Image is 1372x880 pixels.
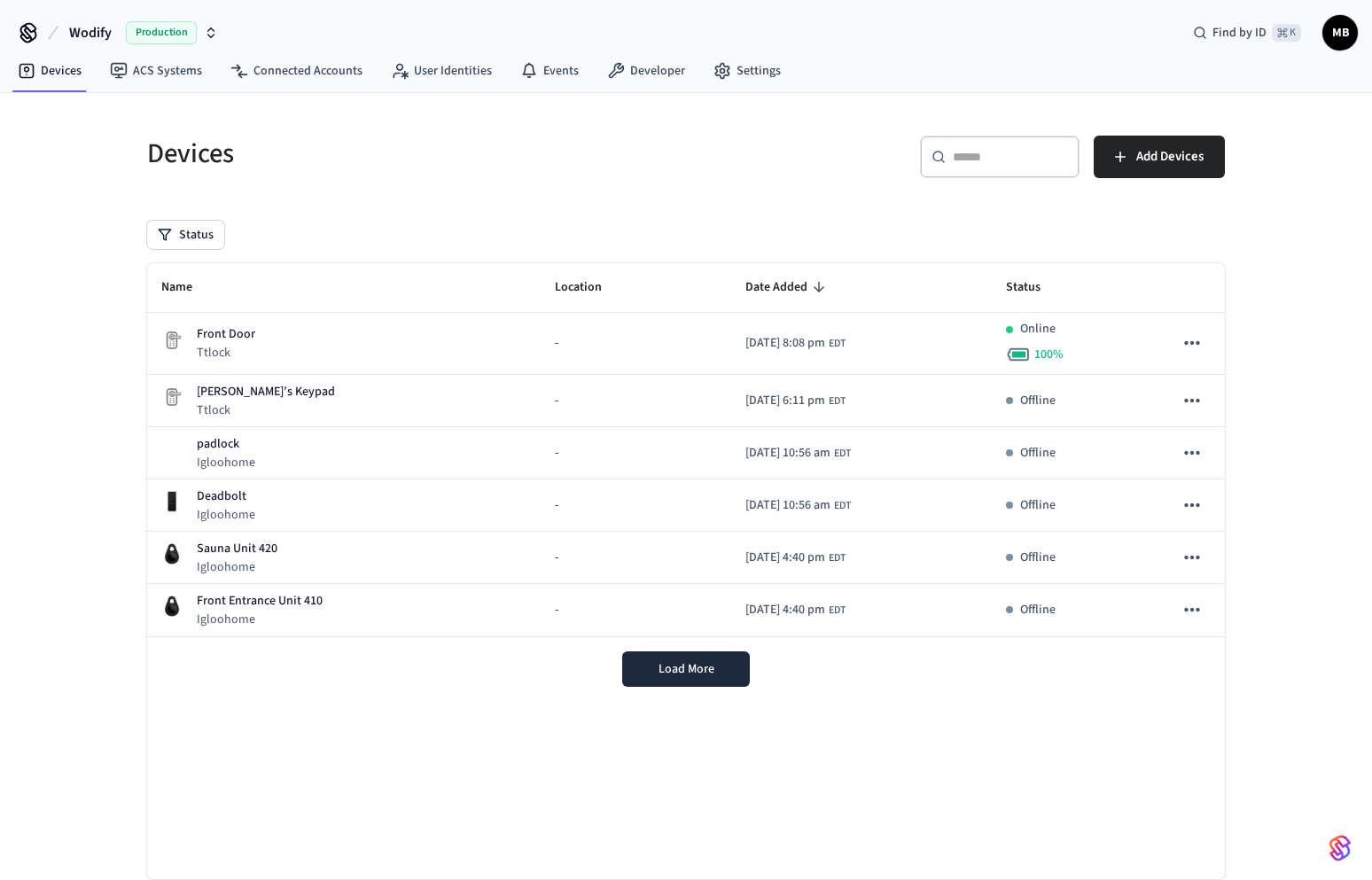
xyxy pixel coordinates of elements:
[377,55,506,87] a: User Identities
[96,55,216,87] a: ACS Systems
[147,136,675,172] h5: Devices
[829,603,846,619] span: EDT
[829,336,846,352] span: EDT
[555,601,558,619] span: -
[593,55,699,87] a: Developer
[555,274,625,301] span: Location
[216,55,377,87] a: Connected Accounts
[745,601,825,619] span: [DATE] 4:40 pm
[834,498,851,514] span: EDT
[1322,15,1358,51] button: MB
[745,549,846,567] div: America/New_York
[4,55,96,87] a: Devices
[745,444,830,463] span: [DATE] 10:56 am
[745,334,825,353] span: [DATE] 8:08 pm
[745,496,830,515] span: [DATE] 10:56 am
[147,263,1225,637] table: sticky table
[197,325,255,344] p: Front Door
[1020,549,1056,567] p: Offline
[1272,24,1301,42] span: ⌘ K
[197,344,255,362] p: Ttlock
[622,651,750,687] button: Load More
[197,401,335,419] p: Ttlock
[699,55,795,87] a: Settings
[161,596,183,617] img: igloohome_igke
[745,392,846,410] div: America/New_York
[147,221,224,249] button: Status
[197,540,277,558] p: Sauna Unit 420
[1020,444,1056,463] p: Offline
[197,558,277,576] p: Igloohome
[1324,17,1356,49] span: MB
[1020,601,1056,619] p: Offline
[745,274,830,301] span: Date Added
[555,444,558,463] span: -
[1136,145,1204,168] span: Add Devices
[161,386,183,408] img: Placeholder Lock Image
[197,454,255,471] p: Igloohome
[555,496,558,515] span: -
[1034,346,1064,363] span: 100 %
[1179,17,1315,49] div: Find by ID⌘ K
[1020,496,1056,515] p: Offline
[829,393,846,409] span: EDT
[197,611,323,628] p: Igloohome
[161,274,215,301] span: Name
[659,660,714,678] span: Load More
[829,550,846,566] span: EDT
[1329,834,1351,862] img: SeamLogoGradient.69752ec5.svg
[745,334,846,353] div: America/New_York
[161,543,183,565] img: igloohome_igke
[834,446,851,462] span: EDT
[745,444,851,463] div: America/New_York
[1020,320,1056,339] p: Online
[745,392,825,410] span: [DATE] 6:11 pm
[197,435,255,454] p: padlock
[197,487,255,506] p: Deadbolt
[69,22,112,43] span: Wodify
[197,592,323,611] p: Front Entrance Unit 410
[555,392,558,410] span: -
[197,383,335,401] p: [PERSON_NAME]’s Keypad
[1006,274,1064,301] span: Status
[126,21,197,44] span: Production
[1212,24,1267,42] span: Find by ID
[555,334,558,353] span: -
[197,506,255,524] p: Igloohome
[161,330,183,351] img: Placeholder Lock Image
[745,549,825,567] span: [DATE] 4:40 pm
[555,549,558,567] span: -
[1020,392,1056,410] p: Offline
[161,491,183,512] img: igloohome_deadbolt_2s
[1094,136,1225,178] button: Add Devices
[745,496,851,515] div: America/New_York
[745,601,846,619] div: America/New_York
[506,55,593,87] a: Events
